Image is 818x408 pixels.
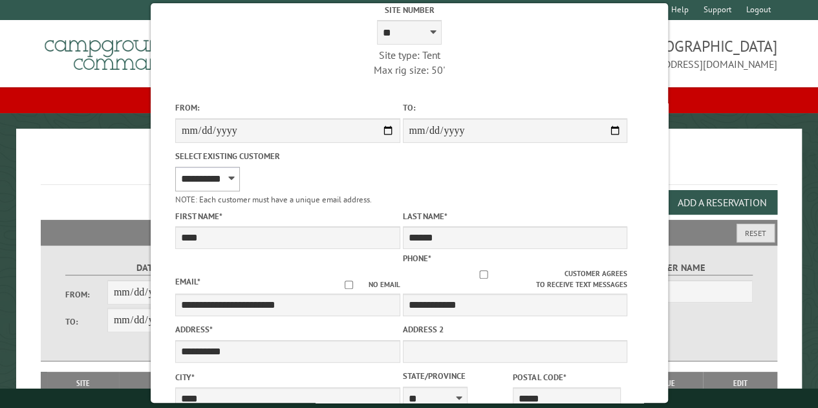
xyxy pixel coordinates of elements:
[175,371,400,383] label: City
[328,281,368,289] input: No email
[584,261,753,275] label: Customer Name
[513,371,621,383] label: Postal Code
[634,372,704,395] th: Due
[175,210,400,222] label: First Name
[41,220,777,244] h2: Filters
[402,210,627,222] label: Last Name
[297,63,522,77] div: Max rig size: 50'
[402,268,627,290] label: Customer agrees to receive text messages
[402,323,627,336] label: Address 2
[65,316,107,328] label: To:
[402,253,431,264] label: Phone
[297,4,522,16] label: Site Number
[297,48,522,62] div: Site type: Tent
[402,102,627,114] label: To:
[703,372,777,395] th: Edit
[175,102,400,114] label: From:
[65,261,234,275] label: Dates
[41,149,777,185] h1: Reservations
[402,370,510,382] label: State/Province
[175,323,400,336] label: Address
[175,150,400,162] label: Select existing customer
[737,224,775,242] button: Reset
[47,372,118,395] th: Site
[65,288,107,301] label: From:
[119,372,213,395] th: Dates
[328,279,400,290] label: No email
[41,25,202,76] img: Campground Commander
[175,276,200,287] label: Email
[402,270,564,279] input: Customer agrees to receive text messages
[175,194,371,205] small: NOTE: Each customer must have a unique email address.
[667,190,777,215] button: Add a Reservation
